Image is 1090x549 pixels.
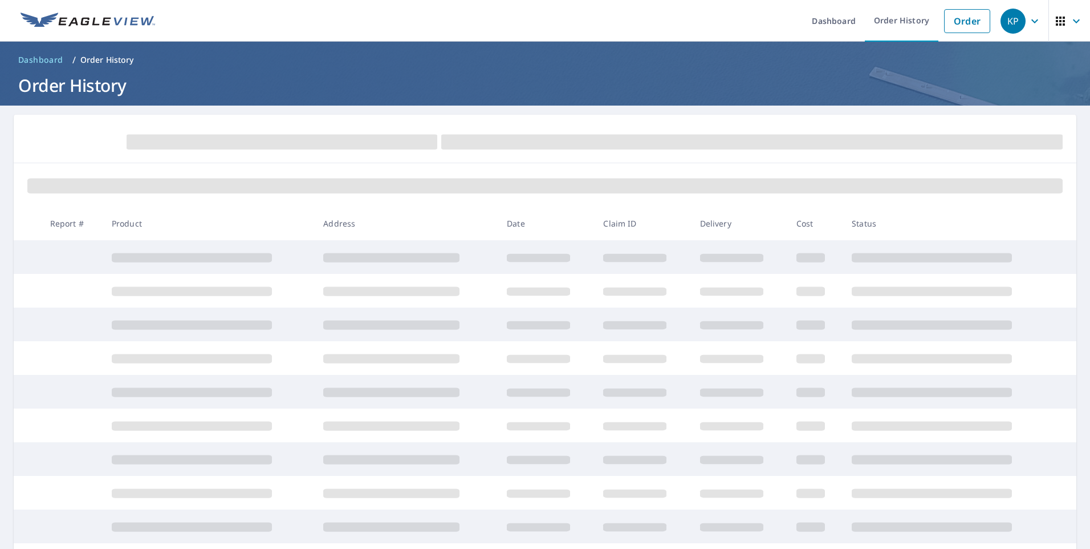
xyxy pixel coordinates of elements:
[691,207,787,240] th: Delivery
[103,207,315,240] th: Product
[80,54,134,66] p: Order History
[41,207,103,240] th: Report #
[14,51,1076,69] nav: breadcrumb
[594,207,690,240] th: Claim ID
[843,207,1055,240] th: Status
[1000,9,1026,34] div: KP
[498,207,594,240] th: Date
[21,13,155,30] img: EV Logo
[14,74,1076,97] h1: Order History
[787,207,843,240] th: Cost
[14,51,68,69] a: Dashboard
[314,207,498,240] th: Address
[18,54,63,66] span: Dashboard
[944,9,990,33] a: Order
[72,53,76,67] li: /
